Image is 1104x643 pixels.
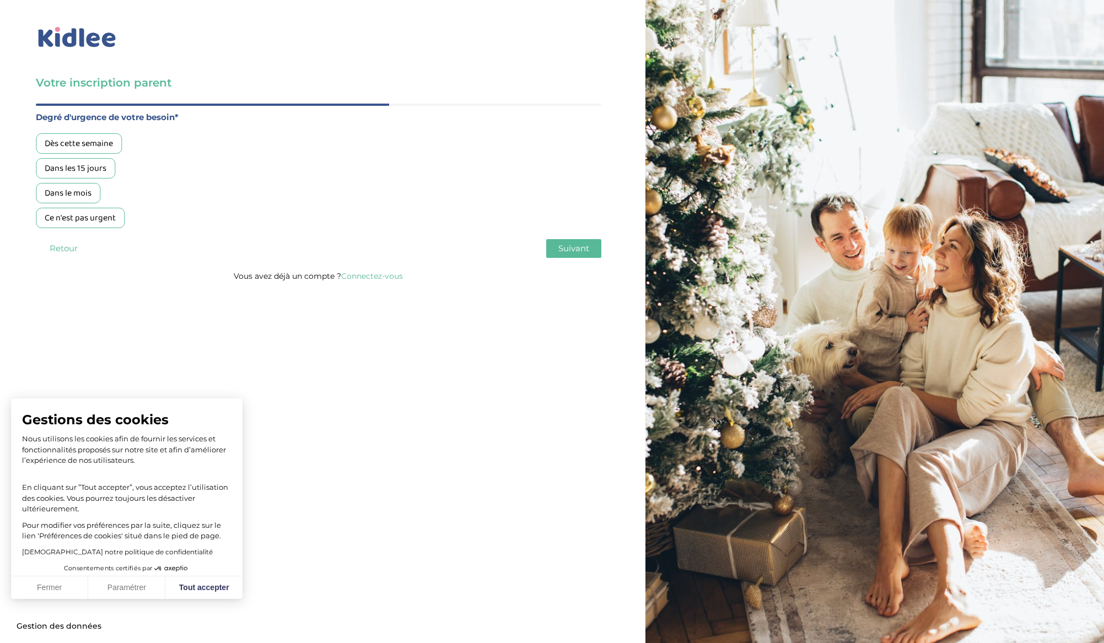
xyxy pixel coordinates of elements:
button: Fermer le widget sans consentement [10,615,108,638]
span: Consentements certifiés par [64,565,152,571]
button: Tout accepter [165,576,243,599]
div: Ce n'est pas urgent [36,208,125,228]
button: Fermer [11,576,88,599]
a: Connectez-vous [341,271,403,281]
label: Degré d'urgence de votre besoin* [36,110,601,125]
p: En cliquant sur ”Tout accepter”, vous acceptez l’utilisation des cookies. Vous pourrez toujours l... [22,472,231,515]
p: Nous utilisons les cookies afin de fournir les services et fonctionnalités proposés sur notre sit... [22,434,231,466]
button: Paramétrer [88,576,165,599]
div: Dans le mois [36,183,100,203]
button: Consentements certifiés par [58,561,195,576]
p: Vous avez déjà un compte ? [36,269,601,283]
div: Dans les 15 jours [36,158,115,179]
img: logo_kidlee_bleu [36,25,119,50]
h3: Votre inscription parent [36,75,601,90]
svg: Axeptio [154,552,187,585]
span: Suivant [558,243,589,253]
button: Suivant [546,239,601,258]
a: [DEMOGRAPHIC_DATA] notre politique de confidentialité [22,548,213,556]
button: Retour [36,239,91,258]
p: Pour modifier vos préférences par la suite, cliquez sur le lien 'Préférences de cookies' situé da... [22,520,231,542]
div: Dès cette semaine [36,133,122,154]
span: Gestion des données [17,622,101,631]
span: Gestions des cookies [22,412,231,428]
